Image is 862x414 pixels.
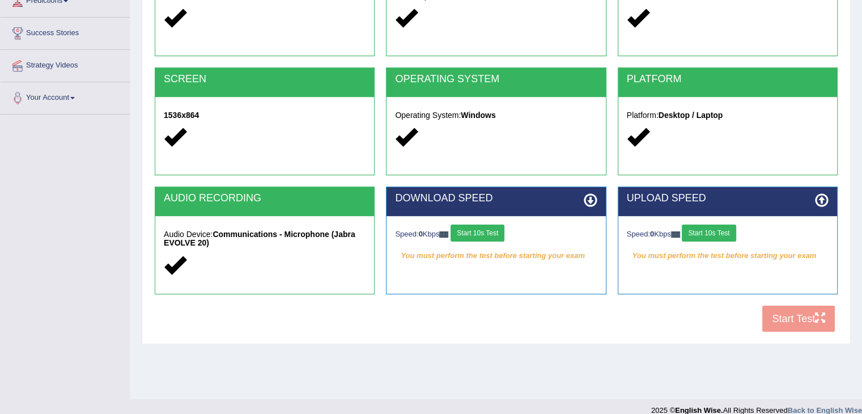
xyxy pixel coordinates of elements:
strong: 0 [419,230,423,238]
em: You must perform the test before starting your exam [627,247,829,264]
h5: Platform: [627,111,829,120]
img: ajax-loader-fb-connection.gif [439,231,448,238]
h5: Audio Device: [164,230,366,248]
div: Speed: Kbps [627,225,829,244]
button: Start 10s Test [682,225,736,242]
h2: AUDIO RECORDING [164,193,366,204]
img: ajax-loader-fb-connection.gif [671,231,680,238]
h5: Operating System: [395,111,597,120]
button: Start 10s Test [451,225,504,242]
strong: Windows [461,111,495,120]
h2: OPERATING SYSTEM [395,74,597,85]
strong: 0 [650,230,654,238]
a: Success Stories [1,18,130,46]
h2: UPLOAD SPEED [627,193,829,204]
strong: Communications - Microphone (Jabra EVOLVE 20) [164,230,355,247]
div: Speed: Kbps [395,225,597,244]
strong: 1536x864 [164,111,199,120]
h2: SCREEN [164,74,366,85]
h2: DOWNLOAD SPEED [395,193,597,204]
strong: Desktop / Laptop [659,111,723,120]
a: Strategy Videos [1,50,130,78]
a: Your Account [1,82,130,111]
h2: PLATFORM [627,74,829,85]
em: You must perform the test before starting your exam [395,247,597,264]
